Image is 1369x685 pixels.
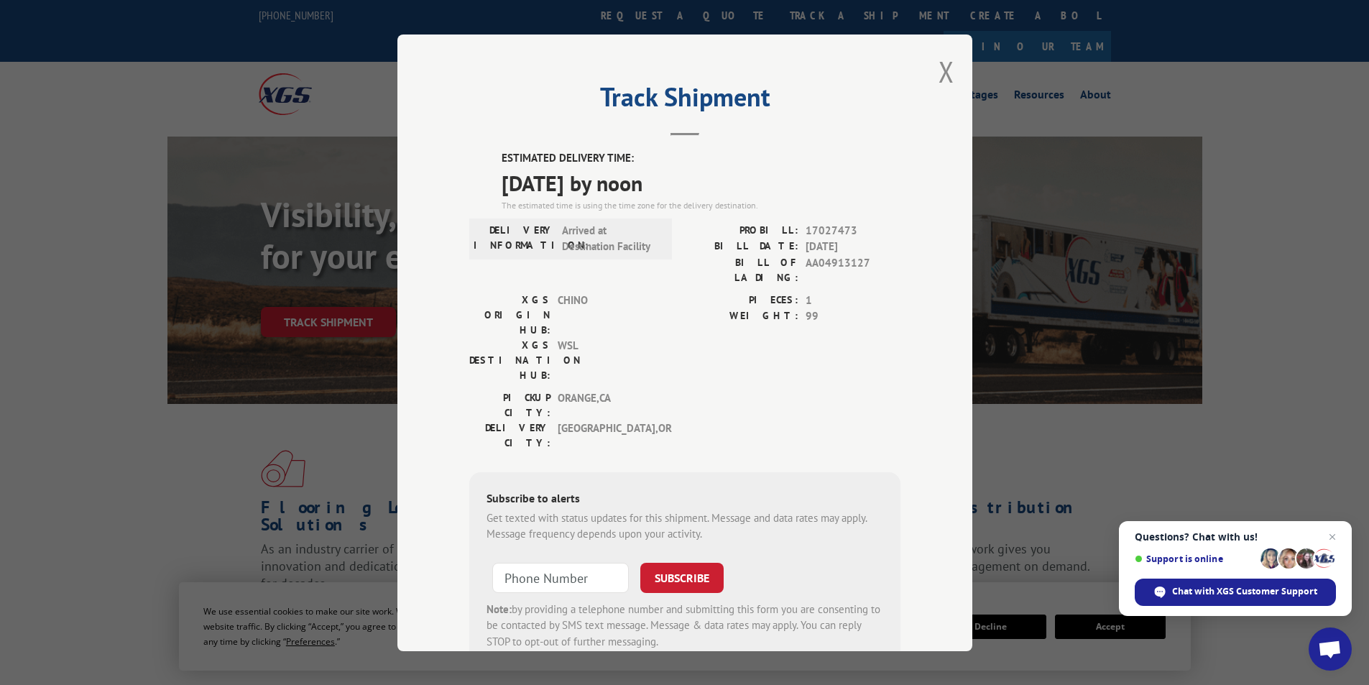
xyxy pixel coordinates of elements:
[487,510,883,542] div: Get texted with status updates for this shipment. Message and data rates may apply. Message frequ...
[502,150,900,167] label: ESTIMATED DELIVERY TIME:
[474,222,555,254] label: DELIVERY INFORMATION:
[558,337,655,382] span: WSL
[1172,585,1317,598] span: Chat with XGS Customer Support
[558,292,655,337] span: CHINO
[502,166,900,198] span: [DATE] by noon
[806,239,900,255] span: [DATE]
[562,222,659,254] span: Arrived at Destination Facility
[939,52,954,91] button: Close modal
[469,337,550,382] label: XGS DESTINATION HUB:
[469,420,550,450] label: DELIVERY CITY:
[469,87,900,114] h2: Track Shipment
[685,292,798,308] label: PIECES:
[640,562,724,592] button: SUBSCRIBE
[1309,627,1352,671] a: Open chat
[558,390,655,420] span: ORANGE , CA
[469,390,550,420] label: PICKUP CITY:
[685,308,798,325] label: WEIGHT:
[806,292,900,308] span: 1
[487,489,883,510] div: Subscribe to alerts
[685,239,798,255] label: BILL DATE:
[1135,553,1255,564] span: Support is online
[806,222,900,239] span: 17027473
[558,420,655,450] span: [GEOGRAPHIC_DATA] , OR
[685,222,798,239] label: PROBILL:
[502,198,900,211] div: The estimated time is using the time zone for the delivery destination.
[806,254,900,285] span: AA04913127
[1135,579,1336,606] span: Chat with XGS Customer Support
[492,562,629,592] input: Phone Number
[487,601,883,650] div: by providing a telephone number and submitting this form you are consenting to be contacted by SM...
[685,254,798,285] label: BILL OF LADING:
[469,292,550,337] label: XGS ORIGIN HUB:
[806,308,900,325] span: 99
[1135,531,1336,543] span: Questions? Chat with us!
[487,602,512,615] strong: Note:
